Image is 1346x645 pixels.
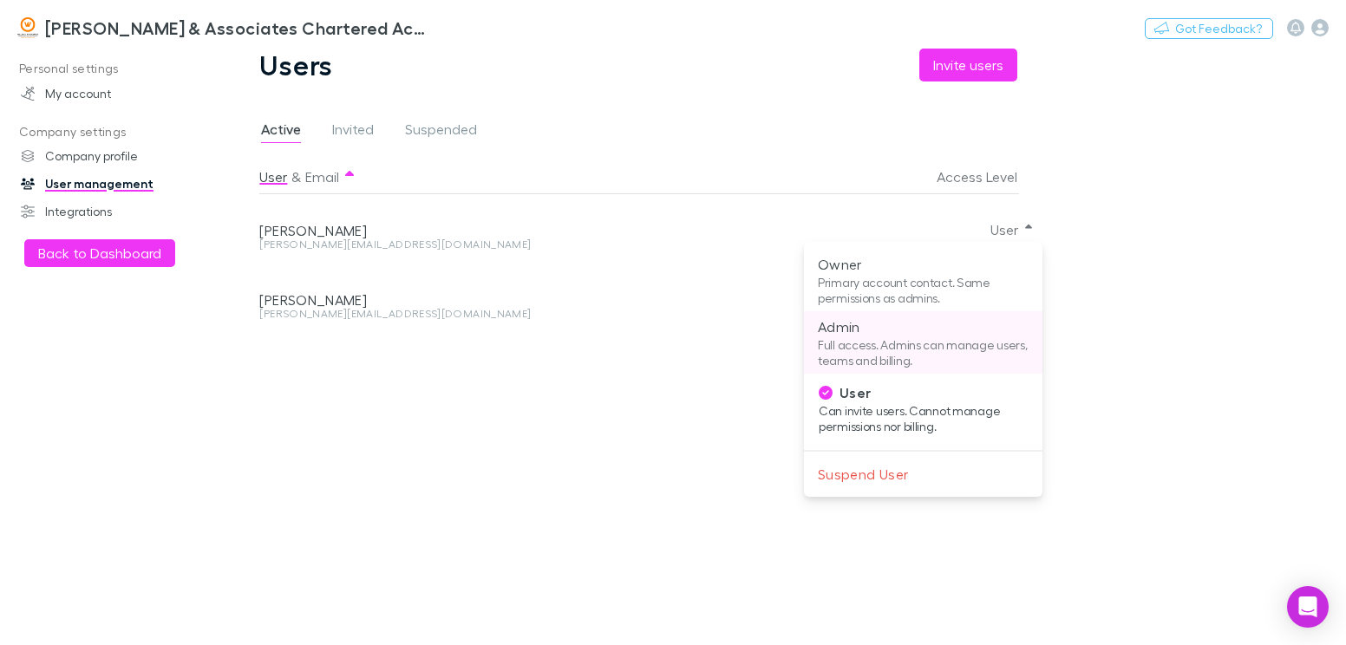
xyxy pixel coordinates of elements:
[804,249,1042,311] li: OwnerPrimary account contact. Same permissions as admins.
[818,464,1029,485] p: Suspend User
[804,311,1042,374] li: AdminFull access. Admins can manage users, teams and billing.
[1287,586,1329,628] div: Open Intercom Messenger
[818,316,1029,337] p: Admin
[818,254,1029,275] p: Owner
[818,275,1029,306] p: Primary account contact. Same permissions as admins.
[804,459,1042,490] li: Suspend User
[819,382,1029,403] p: User
[819,403,1029,434] p: Can invite users. Cannot manage permissions nor billing.
[818,337,1029,368] p: Full access. Admins can manage users, teams and billing.
[805,377,1043,440] li: UserCan invite users. Cannot manage permissions nor billing.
